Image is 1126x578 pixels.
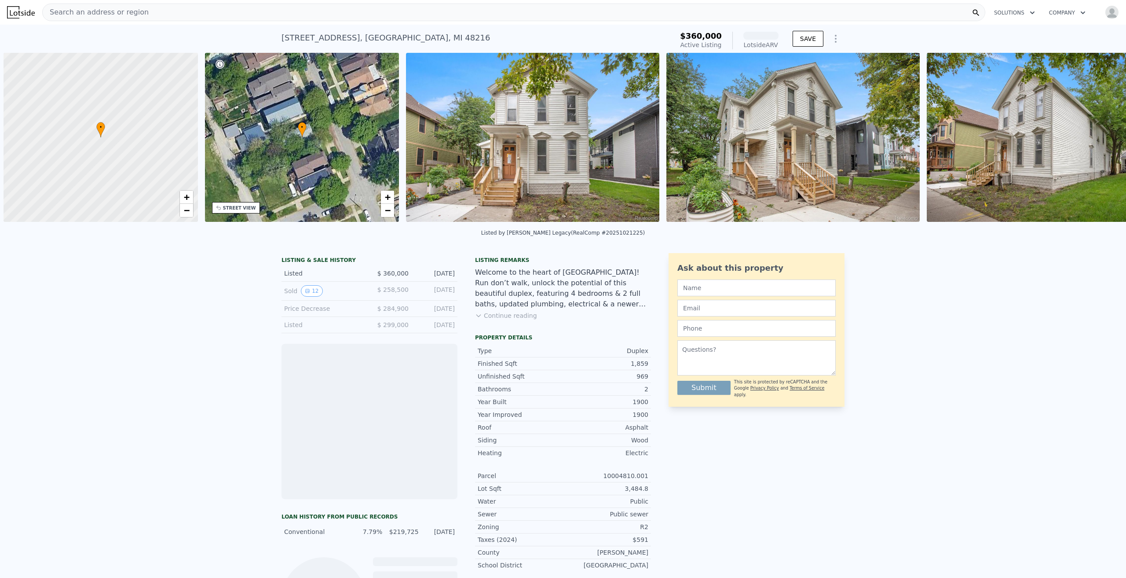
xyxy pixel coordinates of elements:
[351,527,382,536] div: 7.79%
[301,285,322,297] button: View historical data
[96,123,105,131] span: •
[563,548,648,557] div: [PERSON_NAME]
[478,523,563,531] div: Zoning
[677,280,836,296] input: Name
[475,334,651,341] div: Property details
[284,304,362,313] div: Price Decrease
[563,346,648,355] div: Duplex
[96,122,105,137] div: •
[381,204,394,217] a: Zoom out
[475,267,651,309] div: Welcome to the heart of [GEOGRAPHIC_DATA]! Run don’t walk, unlock the potential of this beautiful...
[416,304,455,313] div: [DATE]
[563,398,648,406] div: 1900
[563,497,648,506] div: Public
[827,30,844,48] button: Show Options
[475,311,537,320] button: Continue reading
[563,372,648,381] div: 969
[183,191,189,202] span: +
[385,191,391,202] span: +
[677,300,836,317] input: Email
[793,31,823,47] button: SAVE
[478,497,563,506] div: Water
[734,379,836,398] div: This site is protected by reCAPTCHA and the Google and apply.
[284,285,362,297] div: Sold
[478,346,563,355] div: Type
[478,398,563,406] div: Year Built
[478,385,563,394] div: Bathrooms
[385,205,391,216] span: −
[563,510,648,519] div: Public sewer
[478,359,563,368] div: Finished Sqft
[381,191,394,204] a: Zoom in
[478,436,563,445] div: Siding
[790,386,824,390] a: Terms of Service
[478,535,563,544] div: Taxes (2024)
[750,386,779,390] a: Privacy Policy
[563,385,648,394] div: 2
[563,359,648,368] div: 1,859
[416,269,455,278] div: [DATE]
[677,320,836,337] input: Phone
[406,53,659,222] img: Sale: 167377550 Parcel: 49109481
[478,484,563,493] div: Lot Sqft
[563,484,648,493] div: 3,484.8
[563,535,648,544] div: $591
[298,123,307,131] span: •
[388,527,418,536] div: $219,725
[478,410,563,419] div: Year Improved
[180,204,193,217] a: Zoom out
[743,40,779,49] div: Lotside ARV
[666,53,920,222] img: Sale: 167377550 Parcel: 49109481
[183,205,189,216] span: −
[478,471,563,480] div: Parcel
[563,561,648,570] div: [GEOGRAPHIC_DATA]
[1042,5,1093,21] button: Company
[677,381,731,395] button: Submit
[680,31,722,40] span: $360,000
[43,7,149,18] span: Search an address or region
[680,41,722,48] span: Active Listing
[478,548,563,557] div: County
[416,285,455,297] div: [DATE]
[563,523,648,531] div: R2
[7,6,35,18] img: Lotside
[987,5,1042,21] button: Solutions
[478,510,563,519] div: Sewer
[284,269,362,278] div: Listed
[284,320,362,329] div: Listed
[478,561,563,570] div: School District
[281,257,457,265] div: LISTING & SALE HISTORY
[180,191,193,204] a: Zoom in
[424,527,455,536] div: [DATE]
[377,270,409,277] span: $ 360,000
[563,471,648,480] div: 10004810.001
[377,321,409,328] span: $ 299,000
[478,449,563,457] div: Heating
[478,423,563,432] div: Roof
[475,257,651,264] div: Listing remarks
[281,513,457,520] div: Loan history from public records
[563,410,648,419] div: 1900
[563,436,648,445] div: Wood
[284,527,346,536] div: Conventional
[1105,5,1119,19] img: avatar
[478,372,563,381] div: Unfinished Sqft
[481,230,645,236] div: Listed by [PERSON_NAME] Legacy (RealComp #20251021225)
[563,449,648,457] div: Electric
[281,32,490,44] div: [STREET_ADDRESS] , [GEOGRAPHIC_DATA] , MI 48216
[377,286,409,293] span: $ 258,500
[416,320,455,329] div: [DATE]
[377,305,409,312] span: $ 284,900
[563,423,648,432] div: Asphalt
[677,262,836,274] div: Ask about this property
[298,122,307,137] div: •
[223,205,256,211] div: STREET VIEW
